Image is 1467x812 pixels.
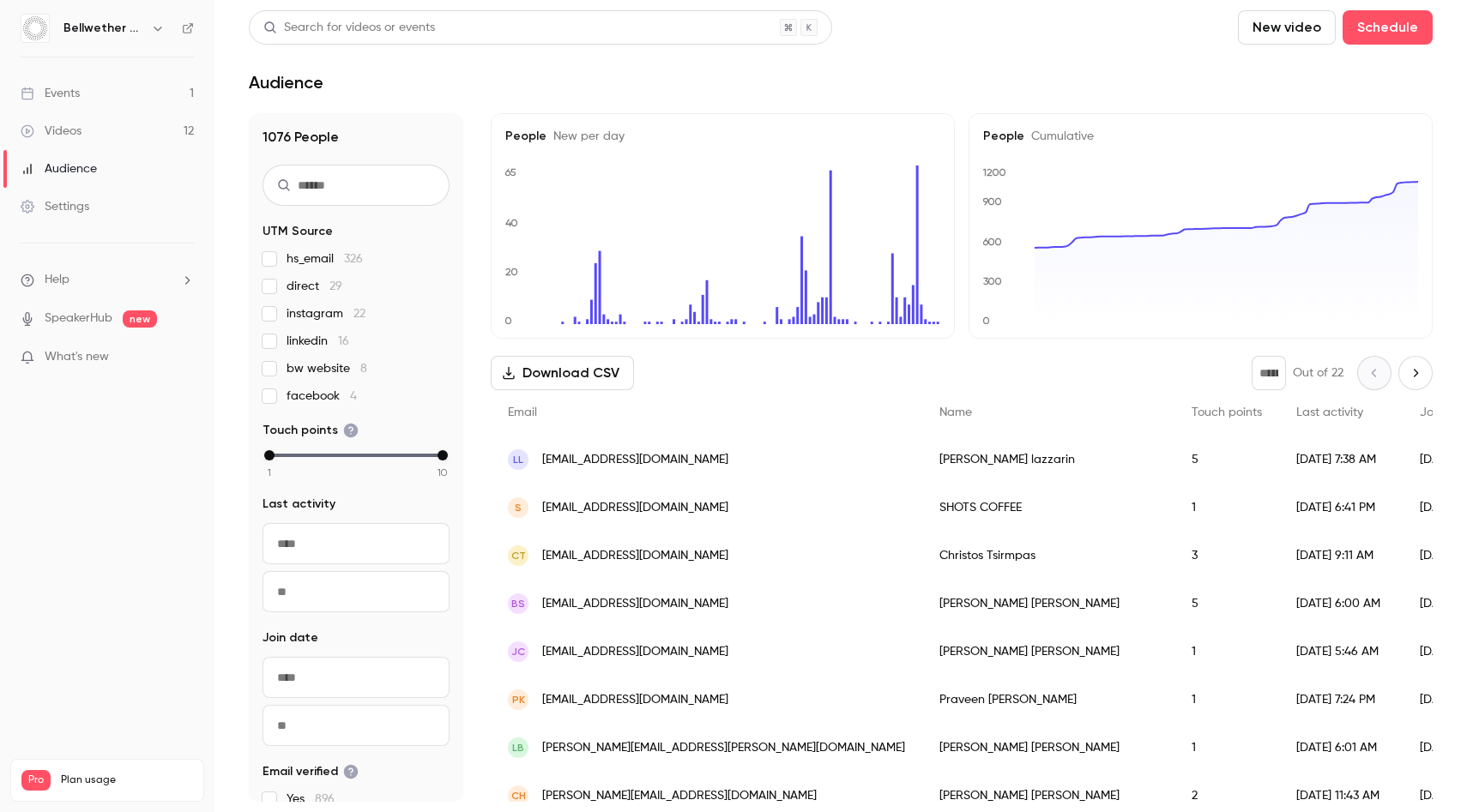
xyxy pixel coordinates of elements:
[491,356,634,390] button: Download CSV
[353,308,365,320] span: 22
[1398,356,1433,390] button: Next page
[1279,532,1403,580] div: [DATE] 9:11 AM
[21,85,80,102] div: Events
[922,436,1174,484] div: [PERSON_NAME] lazzarin
[922,628,1174,676] div: [PERSON_NAME] [PERSON_NAME]
[511,788,526,803] span: CH
[1279,724,1403,772] div: [DATE] 6:01 AM
[249,72,323,93] h1: Audience
[542,595,728,613] span: [EMAIL_ADDRESS][DOMAIN_NAME]
[264,450,275,460] div: min
[1279,484,1403,532] div: [DATE] 6:41 PM
[982,315,990,327] text: 0
[350,390,357,402] span: 4
[1174,436,1279,484] div: 5
[512,740,524,755] span: LB
[1174,676,1279,724] div: 1
[263,422,359,439] span: Touch points
[939,406,972,418] span: Name
[1279,676,1403,724] div: [DATE] 7:24 PM
[922,580,1174,628] div: [PERSON_NAME] [PERSON_NAME]
[45,271,69,289] span: Help
[542,451,728,469] span: [EMAIL_ADDRESS][DOMAIN_NAME]
[542,787,817,805] span: [PERSON_NAME][EMAIL_ADDRESS][DOMAIN_NAME]
[263,763,359,780] span: Email verified
[438,465,448,480] span: 10
[512,692,525,707] span: PK
[1279,628,1403,676] div: [DATE] 5:46 AM
[438,450,448,460] div: max
[21,15,49,42] img: Bellwether Coffee
[922,724,1174,772] div: [PERSON_NAME] [PERSON_NAME]
[1293,364,1343,382] p: Out of 22
[504,315,512,327] text: 0
[1174,532,1279,580] div: 3
[982,166,1006,178] text: 1200
[263,127,450,147] h1: 1076 People
[1343,10,1433,45] button: Schedule
[542,691,728,709] span: [EMAIL_ADDRESS][DOMAIN_NAME]
[63,20,144,37] h6: Bellwether Coffee
[1296,406,1363,418] span: Last activity
[61,773,193,787] span: Plan usage
[922,676,1174,724] div: Praveen [PERSON_NAME]
[287,791,335,808] span: Yes
[1174,724,1279,772] div: 1
[287,333,349,350] span: linkedin
[1174,628,1279,676] div: 1
[287,388,357,405] span: facebook
[329,280,342,292] span: 29
[21,271,194,289] li: help-dropdown-opener
[263,496,335,513] span: Last activity
[922,484,1174,532] div: SHOTS COFFEE
[513,452,523,467] span: ll
[338,335,349,347] span: 16
[508,406,537,418] span: Email
[263,19,435,37] div: Search for videos or events
[45,348,109,366] span: What's new
[983,275,1002,287] text: 300
[546,130,625,142] span: New per day
[123,310,157,328] span: new
[287,278,342,295] span: direct
[982,195,1002,208] text: 900
[542,547,728,565] span: [EMAIL_ADDRESS][DOMAIN_NAME]
[1279,436,1403,484] div: [DATE] 7:38 AM
[287,305,365,322] span: instagram
[505,128,940,145] h5: People
[344,253,363,265] span: 326
[922,532,1174,580] div: Christos Tsirmpas
[982,236,1002,248] text: 600
[360,363,367,375] span: 8
[1174,580,1279,628] div: 5
[287,250,363,268] span: hs_email
[1192,406,1262,418] span: Touch points
[263,629,318,647] span: Join date
[268,465,271,480] span: 1
[45,310,112,328] a: SpeakerHub
[504,166,516,178] text: 65
[505,217,518,229] text: 40
[21,770,51,791] span: Pro
[1174,484,1279,532] div: 1
[511,548,526,563] span: CT
[287,360,367,377] span: bw website
[21,123,81,140] div: Videos
[983,128,1418,145] h5: People
[21,198,89,215] div: Settings
[511,596,525,611] span: BS
[263,223,333,240] span: UTM Source
[542,739,905,757] span: [PERSON_NAME][EMAIL_ADDRESS][PERSON_NAME][DOMAIN_NAME]
[1279,580,1403,628] div: [DATE] 6:00 AM
[542,643,728,661] span: [EMAIL_ADDRESS][DOMAIN_NAME]
[515,500,522,515] span: S
[505,266,518,278] text: 20
[315,793,335,805] span: 896
[542,499,728,517] span: [EMAIL_ADDRESS][DOMAIN_NAME]
[1024,130,1094,142] span: Cumulative
[21,160,97,177] div: Audience
[1238,10,1336,45] button: New video
[511,644,525,659] span: JC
